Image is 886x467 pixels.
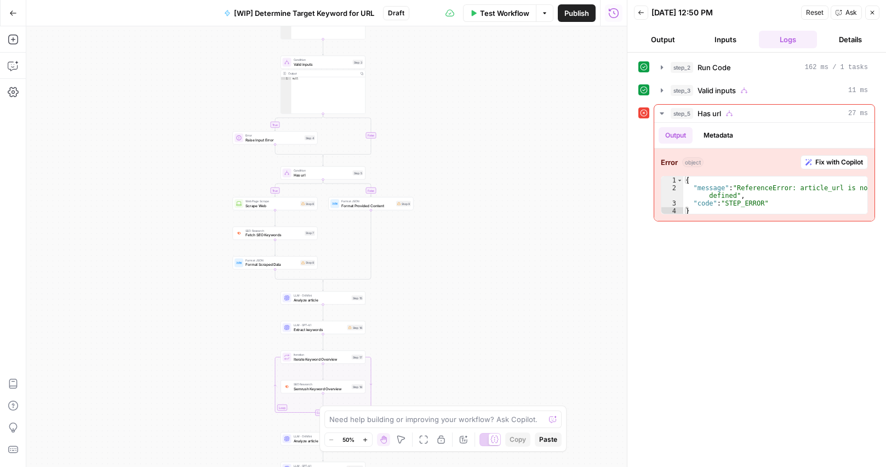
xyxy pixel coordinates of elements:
button: Inputs [696,31,754,48]
span: Condition [294,58,351,62]
div: Step 9 [396,201,411,207]
span: Scrape Web [245,203,298,208]
span: Error [245,133,302,138]
button: Paste [535,432,562,447]
span: Web Page Scrape [245,199,298,203]
button: Ask [831,5,862,20]
div: Output [288,71,357,76]
span: [WIP] Determine Target Keyword for URL [234,8,374,19]
span: Ask [845,8,857,18]
span: Raise Input Error [245,137,302,143]
div: Step 17 [352,355,363,360]
button: [WIP] Determine Target Keyword for URL [218,4,381,22]
div: Complete [315,410,331,416]
span: 11 ms [848,86,868,95]
span: Paste [539,435,557,445]
span: Format JSON [245,258,298,263]
span: Copy [510,435,526,445]
span: step_3 [671,85,693,96]
g: Edge from step_17 to step_18 [322,363,324,379]
span: Toggle code folding, rows 1 through 4 [677,176,683,184]
button: Output [659,127,693,144]
div: Step 18 [352,384,363,389]
span: Extract keywords [294,327,345,332]
div: Step 15 [352,295,363,300]
span: Condition [294,168,351,173]
button: Output [634,31,692,48]
button: Test Workflow [463,4,536,22]
span: step_5 [671,108,693,119]
span: Has url [698,108,721,119]
div: 27 ms [654,123,874,221]
g: Edge from step_16 to step_17 [322,334,324,350]
div: ConditionValid inputsStep 3Outputnull [281,56,365,114]
span: Fix with Copilot [815,157,863,167]
g: Edge from step_3-conditional-end to step_5 [322,156,324,166]
button: Metadata [697,127,740,144]
span: object [682,157,704,167]
span: Valid inputs [698,85,736,96]
span: step_2 [671,62,693,73]
g: Edge from step_5 to step_6 [275,179,323,196]
button: 162 ms / 1 tasks [654,59,874,76]
span: Draft [388,8,404,18]
div: Step 3 [353,60,363,65]
span: LLM · O4 Mini [294,293,350,298]
div: ErrorRaise Input ErrorStep 4 [233,132,318,145]
div: Format JSONFormat Scraped DataStep 8 [233,257,318,270]
g: Edge from step_4 to step_3-conditional-end [275,144,323,157]
div: LoopIterationIterate Keyword OverviewStep 17 [281,351,365,364]
div: 3 [661,200,683,207]
div: LLM · GPT-4.1Extract keywordsStep 16 [281,321,365,334]
g: Edge from step_2 to step_3 [322,39,324,55]
div: 1 [661,176,683,184]
div: 1 [281,77,291,80]
span: 27 ms [848,109,868,118]
div: Step 6 [300,201,315,207]
div: LLM · O4 MiniAnalyze articleStep 19 [281,432,365,446]
g: Edge from step_7 to step_8 [275,240,276,255]
g: Edge from step_3 to step_3-conditional-end [323,113,371,157]
span: Analyze article [294,297,350,303]
button: 27 ms [654,105,874,122]
span: Semrush Keyword Overview [294,386,350,391]
span: Fetch SEO Keywords [245,232,302,238]
div: 4 [661,207,683,215]
strong: Error [661,157,678,168]
button: Reset [801,5,828,20]
span: LLM · O4 Mini [294,434,345,438]
span: Format Scraped Data [245,262,298,267]
g: Edge from step_19 to step_20 [322,445,324,461]
g: Edge from step_5-conditional-end to step_15 [322,281,324,291]
div: SEO ResearchSemrush Keyword OverviewStep 18 [281,380,365,394]
span: SEO Research [294,382,350,386]
span: Iterate Keyword Overview [294,356,350,362]
span: 162 ms / 1 tasks [805,62,868,72]
span: Format Provided Content [341,203,394,208]
g: Edge from step_5 to step_9 [323,179,372,196]
span: SEO Research [245,229,302,233]
button: Fix with Copilot [801,155,868,169]
div: Step 4 [305,135,316,140]
img: v3j4otw2j2lxnxfkcl44e66h4fup [284,384,290,389]
div: Step 16 [347,325,363,331]
div: 2 [661,184,683,200]
g: Edge from step_6 to step_7 [275,210,276,226]
span: LLM · GPT-4.1 [294,323,345,327]
button: Details [821,31,879,48]
g: Edge from step_8 to step_5-conditional-end [275,269,323,282]
div: SEO ResearchFetch SEO KeywordsStep 7 [233,227,318,240]
span: Publish [564,8,589,19]
g: Edge from step_3 to step_4 [275,113,323,130]
div: Step 8 [300,260,315,266]
button: Copy [505,432,530,447]
button: 11 ms [654,82,874,99]
g: Edge from step_15 to step_16 [322,304,324,320]
span: 50% [342,435,355,444]
button: Logs [759,31,817,48]
span: Test Workflow [480,8,529,19]
div: Step 7 [305,231,315,236]
span: Format JSON [341,199,394,203]
span: Valid inputs [294,61,351,67]
div: Format JSONFormat Provided ContentStep 9 [329,197,414,210]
